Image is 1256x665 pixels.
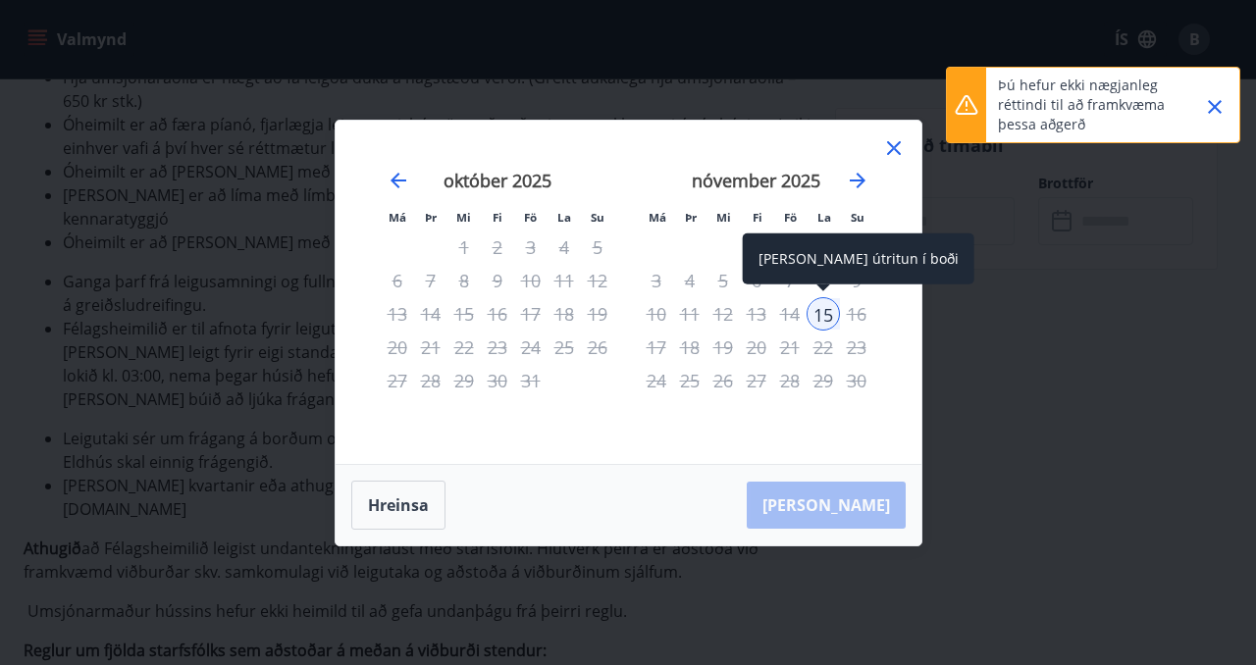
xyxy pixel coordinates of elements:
td: Not available. mánudagur, 10. nóvember 2025 [640,297,673,331]
small: Þr [685,210,697,225]
button: Hreinsa [351,481,445,530]
td: Not available. sunnudagur, 30. nóvember 2025 [840,364,873,397]
td: Not available. miðvikudagur, 1. október 2025 [447,230,481,264]
td: Not available. fimmtudagur, 30. október 2025 [481,364,514,397]
td: Not available. mánudagur, 3. nóvember 2025 [640,264,673,297]
p: Þú hefur ekki nægjanleg réttindi til að framkvæma þessa aðgerð [998,76,1171,134]
td: Not available. þriðjudagur, 7. október 2025 [414,264,447,297]
td: Not available. sunnudagur, 2. nóvember 2025 [840,230,873,264]
td: Not available. föstudagur, 31. október 2025 [514,364,548,397]
button: Close [1198,90,1231,124]
td: Not available. föstudagur, 10. október 2025 [514,264,548,297]
td: Not available. fimmtudagur, 27. nóvember 2025 [740,364,773,397]
td: Not available. miðvikudagur, 29. október 2025 [447,364,481,397]
div: [PERSON_NAME] útritun í boði [743,233,974,284]
td: Not available. miðvikudagur, 22. október 2025 [447,331,481,364]
small: Þr [425,210,437,225]
small: Fö [784,210,797,225]
td: Not available. mánudagur, 6. október 2025 [381,264,414,297]
td: Not available. miðvikudagur, 5. nóvember 2025 [706,264,740,297]
td: Not available. þriðjudagur, 21. október 2025 [414,331,447,364]
td: Not available. miðvikudagur, 8. október 2025 [447,264,481,297]
td: Not available. miðvikudagur, 15. október 2025 [447,297,481,331]
td: Selected as start date. laugardagur, 15. nóvember 2025 [807,297,840,331]
div: Aðeins útritun í boði [548,331,581,364]
td: Not available. föstudagur, 14. nóvember 2025 [773,297,807,331]
td: Not available. þriðjudagur, 4. nóvember 2025 [673,264,706,297]
td: Not available. laugardagur, 29. nóvember 2025 [807,364,840,397]
td: Not available. mánudagur, 24. nóvember 2025 [640,364,673,397]
td: Not available. laugardagur, 4. október 2025 [548,230,581,264]
td: Not available. fimmtudagur, 6. nóvember 2025 [740,264,773,297]
td: Not available. þriðjudagur, 18. nóvember 2025 [673,331,706,364]
strong: október 2025 [444,169,551,192]
td: Not available. laugardagur, 18. október 2025 [548,297,581,331]
td: Not available. sunnudagur, 12. október 2025 [581,264,614,297]
td: Not available. föstudagur, 24. október 2025 [514,331,548,364]
td: Not available. þriðjudagur, 28. október 2025 [414,364,447,397]
small: Fi [493,210,502,225]
td: Not available. laugardagur, 1. nóvember 2025 [807,230,840,264]
td: Not available. þriðjudagur, 11. nóvember 2025 [673,297,706,331]
div: Calendar [359,144,898,440]
small: Má [389,210,406,225]
td: Not available. fimmtudagur, 13. nóvember 2025 [740,297,773,331]
small: Má [649,210,666,225]
div: Aðeins útritun í boði [514,297,548,331]
td: Not available. mánudagur, 27. október 2025 [381,364,414,397]
td: Not available. sunnudagur, 19. október 2025 [581,297,614,331]
div: Move backward to switch to the previous month. [387,169,410,192]
td: Not available. sunnudagur, 16. nóvember 2025 [840,297,873,331]
td: Not available. laugardagur, 22. nóvember 2025 [807,331,840,364]
td: Not available. þriðjudagur, 25. nóvember 2025 [673,364,706,397]
div: Move forward to switch to the next month. [846,169,869,192]
td: Not available. fimmtudagur, 23. október 2025 [481,331,514,364]
td: Not available. mánudagur, 13. október 2025 [381,297,414,331]
td: Not available. fimmtudagur, 2. október 2025 [481,230,514,264]
td: Not available. miðvikudagur, 19. nóvember 2025 [706,331,740,364]
td: Not available. fimmtudagur, 16. október 2025 [481,297,514,331]
td: Not available. sunnudagur, 23. nóvember 2025 [840,331,873,364]
td: Not available. sunnudagur, 26. október 2025 [581,331,614,364]
small: Fö [524,210,537,225]
td: Not available. sunnudagur, 5. október 2025 [581,230,614,264]
td: Not available. föstudagur, 28. nóvember 2025 [773,364,807,397]
td: Not available. mánudagur, 17. nóvember 2025 [640,331,673,364]
small: Mi [716,210,731,225]
td: Not available. föstudagur, 21. nóvember 2025 [773,331,807,364]
td: Not available. laugardagur, 25. október 2025 [548,331,581,364]
div: Aðeins útritun í boði [773,331,807,364]
small: La [817,210,831,225]
td: Not available. föstudagur, 17. október 2025 [514,297,548,331]
td: Not available. miðvikudagur, 26. nóvember 2025 [706,364,740,397]
td: Not available. föstudagur, 3. október 2025 [514,230,548,264]
td: Not available. miðvikudagur, 12. nóvember 2025 [706,297,740,331]
td: Not available. mánudagur, 20. október 2025 [381,331,414,364]
small: Su [591,210,604,225]
small: Fi [753,210,762,225]
small: La [557,210,571,225]
td: Not available. fimmtudagur, 9. október 2025 [481,264,514,297]
small: Mi [456,210,471,225]
div: Aðeins útritun í boði [807,297,840,331]
strong: nóvember 2025 [692,169,820,192]
td: Not available. laugardagur, 11. október 2025 [548,264,581,297]
small: Su [851,210,864,225]
div: Aðeins útritun í boði [481,331,514,364]
td: Not available. þriðjudagur, 14. október 2025 [414,297,447,331]
td: Not available. fimmtudagur, 20. nóvember 2025 [740,331,773,364]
